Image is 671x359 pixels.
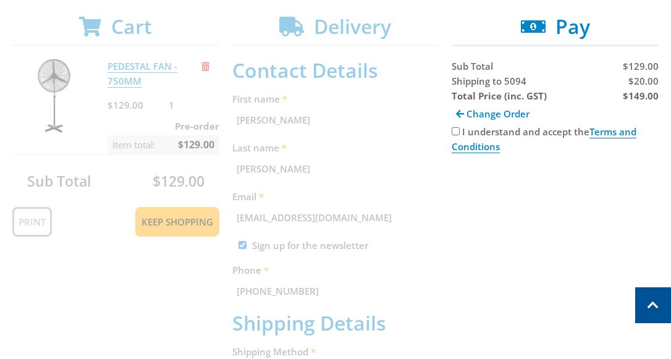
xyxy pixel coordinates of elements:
input: Please accept the terms and conditions. [452,127,460,135]
span: Sub Total [452,60,493,72]
label: I understand and accept the [452,125,636,153]
span: Shipping to 5094 [452,75,526,87]
a: Change Order [452,103,534,124]
span: $129.00 [623,60,659,72]
span: Pay [555,13,590,40]
strong: Total Price (inc. GST) [452,90,547,102]
strong: $149.00 [623,90,659,102]
span: Change Order [466,108,530,120]
span: $20.00 [628,75,659,87]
